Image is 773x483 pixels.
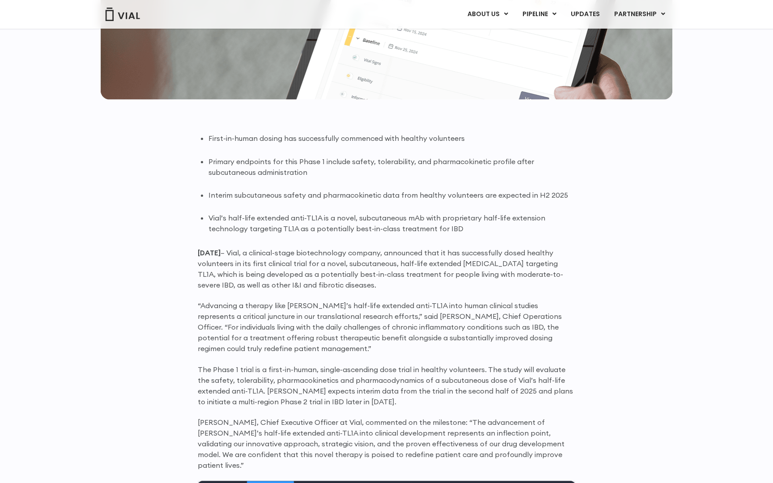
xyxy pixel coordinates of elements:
[198,417,575,470] p: [PERSON_NAME], Chief Executive Officer at Vial, commented on the milestone: “The advancement of [...
[198,247,575,290] p: – Vial, a clinical-stage biotechnology company, announced that it has successfully dosed healthy ...
[198,300,575,354] p: “Advancing a therapy like [PERSON_NAME]’s half-life extended anti-TL1A into human clinical studie...
[198,364,575,407] p: The Phase 1 trial is a first-in-human, single-ascending dose trial in healthy volunteers. The stu...
[105,8,140,21] img: Vial Logo
[208,156,575,178] li: Primary endpoints for this Phase 1 include safety, tolerability, and pharmacokinetic profile afte...
[208,190,575,200] li: Interim subcutaneous safety and pharmacokinetic data from healthy volunteers are expected in H2 2025
[607,7,672,22] a: PARTNERSHIPMenu Toggle
[460,7,515,22] a: ABOUT USMenu Toggle
[564,7,607,22] a: UPDATES
[208,212,575,234] li: Vial’s half-life extended anti-TL1A is a novel, subcutaneous mAb with proprietary half-life exten...
[208,133,575,144] li: First-in-human dosing has successfully commenced with healthy volunteers
[515,7,563,22] a: PIPELINEMenu Toggle
[198,248,221,257] strong: [DATE]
